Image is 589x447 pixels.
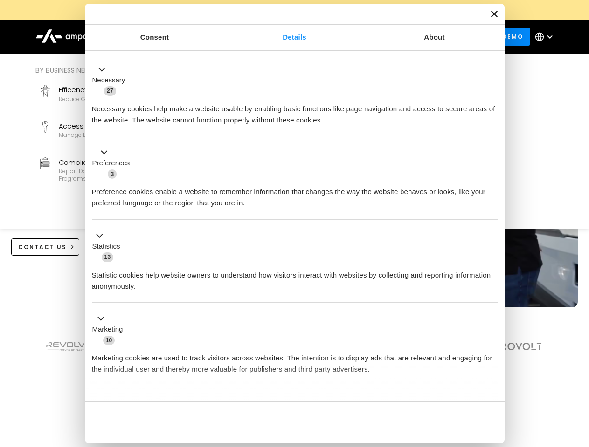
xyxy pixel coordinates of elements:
[108,169,117,179] span: 3
[92,147,136,180] button: Preferences (3)
[491,11,498,17] button: Close banner
[92,241,120,252] label: Statistics
[363,409,497,436] button: Okay
[92,263,498,292] div: Statistic cookies help website owners to understand how visitors interact with websites by collec...
[92,179,498,209] div: Preference cookies enable a website to remember information that changes the way the website beha...
[365,25,505,50] a: About
[92,396,168,408] button: Unclassified (2)
[92,64,131,96] button: Necessary (27)
[92,230,126,263] button: Statistics (13)
[92,345,498,375] div: Marketing cookies are used to track visitors across websites. The intention is to display ads tha...
[92,324,123,335] label: Marketing
[225,25,365,50] a: Details
[11,238,80,256] a: CONTACT US
[18,243,67,251] div: CONTACT US
[487,343,543,350] img: Aerovolt Logo
[154,398,163,407] span: 2
[92,313,129,346] button: Marketing (10)
[85,25,225,50] a: Consent
[85,5,505,15] a: New Webinars: Register to Upcoming WebinarsREGISTER HERE
[103,336,115,345] span: 10
[92,75,125,86] label: Necessary
[92,158,130,169] label: Preferences
[102,252,114,262] span: 13
[104,86,116,95] span: 27
[92,96,498,126] div: Necessary cookies help make a website usable by enabling basic functions like page navigation and...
